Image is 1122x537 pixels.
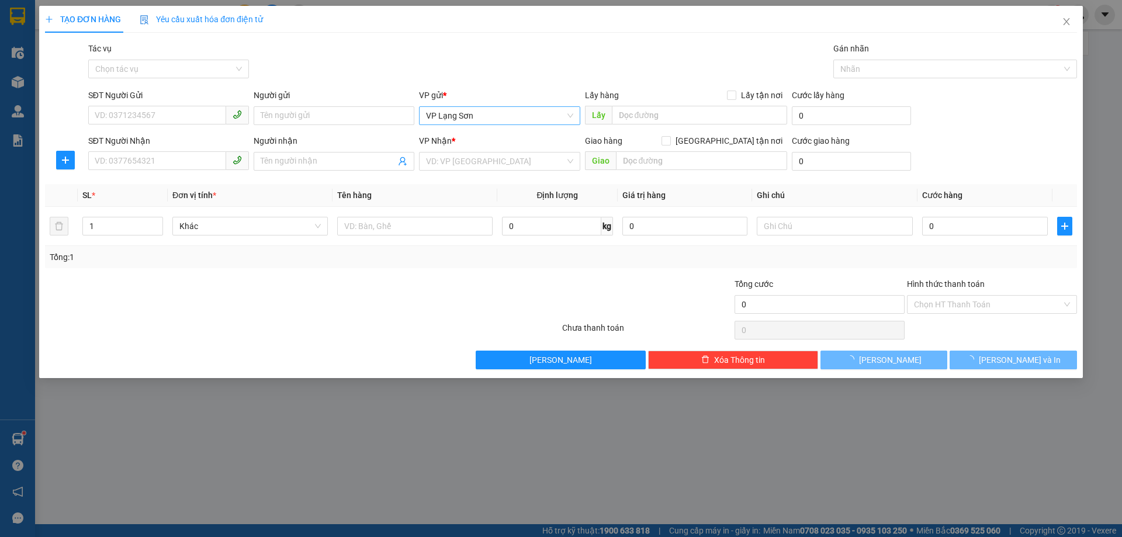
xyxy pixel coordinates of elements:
button: [PERSON_NAME] [476,351,646,369]
span: TẠO ĐƠN HÀNG [45,15,121,24]
span: delete [701,355,709,365]
input: 0 [622,217,748,235]
span: Tên hàng [337,190,372,200]
span: [PERSON_NAME] [860,354,922,366]
div: Chưa thanh toán [561,321,733,342]
label: Cước giao hàng [792,136,850,145]
span: Giao hàng [585,136,622,145]
span: loading [966,355,979,363]
span: SL [82,190,92,200]
span: Giao [585,151,616,170]
span: Lấy tận nơi [736,89,787,102]
span: close [1062,17,1071,26]
span: [PERSON_NAME] và In [979,354,1061,366]
span: user-add [399,157,408,166]
input: Dọc đường [612,106,787,124]
input: Ghi Chú [757,217,913,235]
span: Định lượng [537,190,579,200]
span: Lấy [585,106,612,124]
span: [PERSON_NAME] [530,354,593,366]
div: Tổng: 1 [50,251,433,264]
input: Cước giao hàng [792,152,911,171]
div: Người gửi [254,89,414,102]
img: icon [140,15,149,25]
span: Tổng cước [735,279,773,289]
div: Người nhận [254,134,414,147]
span: Khác [179,217,321,235]
button: plus [56,151,75,169]
button: delete [50,217,68,235]
label: Cước lấy hàng [792,91,844,100]
span: plus [57,155,74,165]
input: Cước lấy hàng [792,106,911,125]
span: plus [45,15,53,23]
div: SĐT Người Nhận [88,134,249,147]
span: kg [601,217,613,235]
span: plus [1058,221,1072,231]
span: Yêu cầu xuất hóa đơn điện tử [140,15,263,24]
label: Gán nhãn [833,44,869,53]
button: deleteXóa Thông tin [649,351,819,369]
span: [GEOGRAPHIC_DATA] tận nơi [671,134,787,147]
input: Dọc đường [616,151,787,170]
button: Close [1050,6,1083,39]
div: SĐT Người Gửi [88,89,249,102]
span: VP Lạng Sơn [427,107,573,124]
div: VP gửi [420,89,580,102]
input: VD: Bàn, Ghế [337,217,493,235]
span: phone [233,155,242,165]
button: [PERSON_NAME] [820,351,947,369]
span: Giá trị hàng [622,190,666,200]
label: Tác vụ [88,44,112,53]
span: Cước hàng [922,190,962,200]
label: Hình thức thanh toán [907,279,985,289]
span: phone [233,110,242,119]
th: Ghi chú [753,184,917,207]
span: loading [847,355,860,363]
span: Đơn vị tính [172,190,216,200]
span: VP Nhận [420,136,452,145]
span: Lấy hàng [585,91,619,100]
button: [PERSON_NAME] và In [950,351,1077,369]
button: plus [1057,217,1072,235]
span: Xóa Thông tin [714,354,765,366]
